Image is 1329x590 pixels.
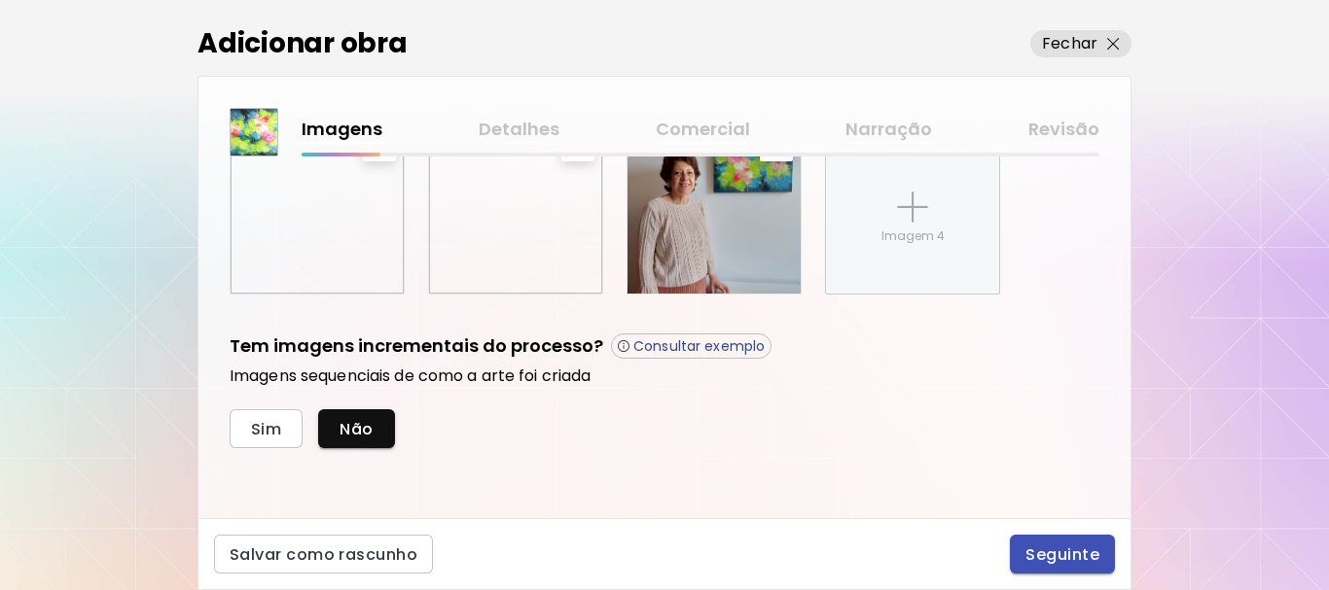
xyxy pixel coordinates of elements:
[1010,535,1115,573] button: Seguinte
[1025,544,1099,565] span: Seguinte
[881,227,945,245] p: Imagem 4
[230,409,303,448] button: Sim
[340,419,373,439] span: Não
[251,419,281,439] span: Sim
[318,409,394,448] button: Não
[230,366,1099,386] h6: Imagens sequenciais de como a arte foi criada
[633,337,765,355] p: Consultar exemplo
[897,191,928,223] img: placeholder
[231,109,277,156] img: thumbnail
[230,544,417,565] span: Salvar como rascunho
[611,333,772,359] button: Consultar exemplo
[214,535,433,573] button: Salvar como rascunho
[230,333,603,360] h5: Tem imagens incrementais do processo?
